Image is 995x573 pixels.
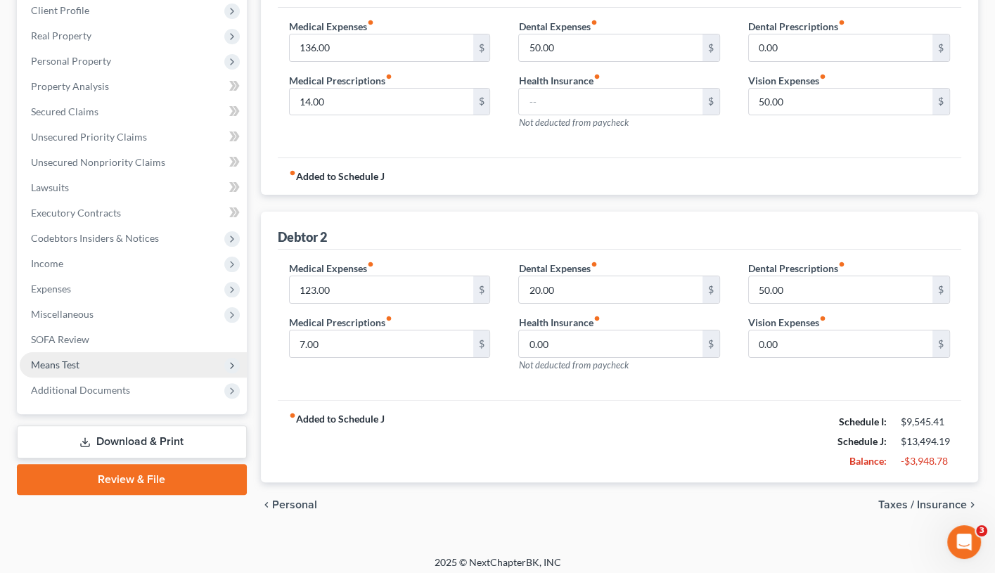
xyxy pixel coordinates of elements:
[593,315,600,322] i: fiber_manual_record
[932,330,949,357] div: $
[367,19,374,26] i: fiber_manual_record
[519,330,702,357] input: --
[749,34,932,61] input: --
[289,261,374,276] label: Medical Expenses
[289,169,296,176] i: fiber_manual_record
[518,19,597,34] label: Dental Expenses
[519,34,702,61] input: --
[839,416,887,427] strong: Schedule I:
[593,73,600,80] i: fiber_manual_record
[518,359,628,371] span: Not deducted from paycheck
[31,232,159,244] span: Codebtors Insiders & Notices
[20,327,247,352] a: SOFA Review
[17,464,247,495] a: Review & File
[748,261,845,276] label: Dental Prescriptions
[473,89,490,115] div: $
[976,525,987,536] span: 3
[518,261,597,276] label: Dental Expenses
[901,434,950,449] div: $13,494.19
[289,315,392,330] label: Medical Prescriptions
[367,261,374,268] i: fiber_manual_record
[702,89,719,115] div: $
[290,34,473,61] input: --
[31,384,130,396] span: Additional Documents
[31,333,89,345] span: SOFA Review
[947,525,981,559] iframe: Intercom live chat
[748,73,826,88] label: Vision Expenses
[20,124,247,150] a: Unsecured Priority Claims
[31,181,69,193] span: Lawsuits
[901,454,950,468] div: -$3,948.78
[261,499,317,510] button: chevron_left Personal
[590,261,597,268] i: fiber_manual_record
[31,131,147,143] span: Unsecured Priority Claims
[20,74,247,99] a: Property Analysis
[518,315,600,330] label: Health Insurance
[932,89,949,115] div: $
[31,4,89,16] span: Client Profile
[20,150,247,175] a: Unsecured Nonpriority Claims
[290,330,473,357] input: --
[749,89,932,115] input: --
[31,55,111,67] span: Personal Property
[473,276,490,303] div: $
[519,276,702,303] input: --
[385,315,392,322] i: fiber_manual_record
[290,89,473,115] input: --
[849,455,887,467] strong: Balance:
[289,73,392,88] label: Medical Prescriptions
[748,315,826,330] label: Vision Expenses
[278,228,327,245] div: Debtor 2
[702,330,719,357] div: $
[20,200,247,226] a: Executory Contracts
[838,19,845,26] i: fiber_manual_record
[20,175,247,200] a: Lawsuits
[901,415,950,429] div: $9,545.41
[31,80,109,92] span: Property Analysis
[31,359,79,371] span: Means Test
[261,499,272,510] i: chevron_left
[31,308,94,320] span: Miscellaneous
[748,19,845,34] label: Dental Prescriptions
[590,19,597,26] i: fiber_manual_record
[518,117,628,128] span: Not deducted from paycheck
[31,283,71,295] span: Expenses
[289,412,385,471] strong: Added to Schedule J
[473,34,490,61] div: $
[289,169,385,184] strong: Added to Schedule J
[702,34,719,61] div: $
[932,34,949,61] div: $
[290,276,473,303] input: --
[473,330,490,357] div: $
[272,499,317,510] span: Personal
[289,19,374,34] label: Medical Expenses
[519,89,702,115] input: --
[967,499,978,510] i: chevron_right
[31,156,165,168] span: Unsecured Nonpriority Claims
[749,330,932,357] input: --
[385,73,392,80] i: fiber_manual_record
[878,499,978,510] button: Taxes / Insurance chevron_right
[819,315,826,322] i: fiber_manual_record
[837,435,887,447] strong: Schedule J:
[31,257,63,269] span: Income
[749,276,932,303] input: --
[31,30,91,41] span: Real Property
[838,261,845,268] i: fiber_manual_record
[702,276,719,303] div: $
[518,73,600,88] label: Health Insurance
[819,73,826,80] i: fiber_manual_record
[31,207,121,219] span: Executory Contracts
[289,412,296,419] i: fiber_manual_record
[17,425,247,458] a: Download & Print
[878,499,967,510] span: Taxes / Insurance
[932,276,949,303] div: $
[20,99,247,124] a: Secured Claims
[31,105,98,117] span: Secured Claims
